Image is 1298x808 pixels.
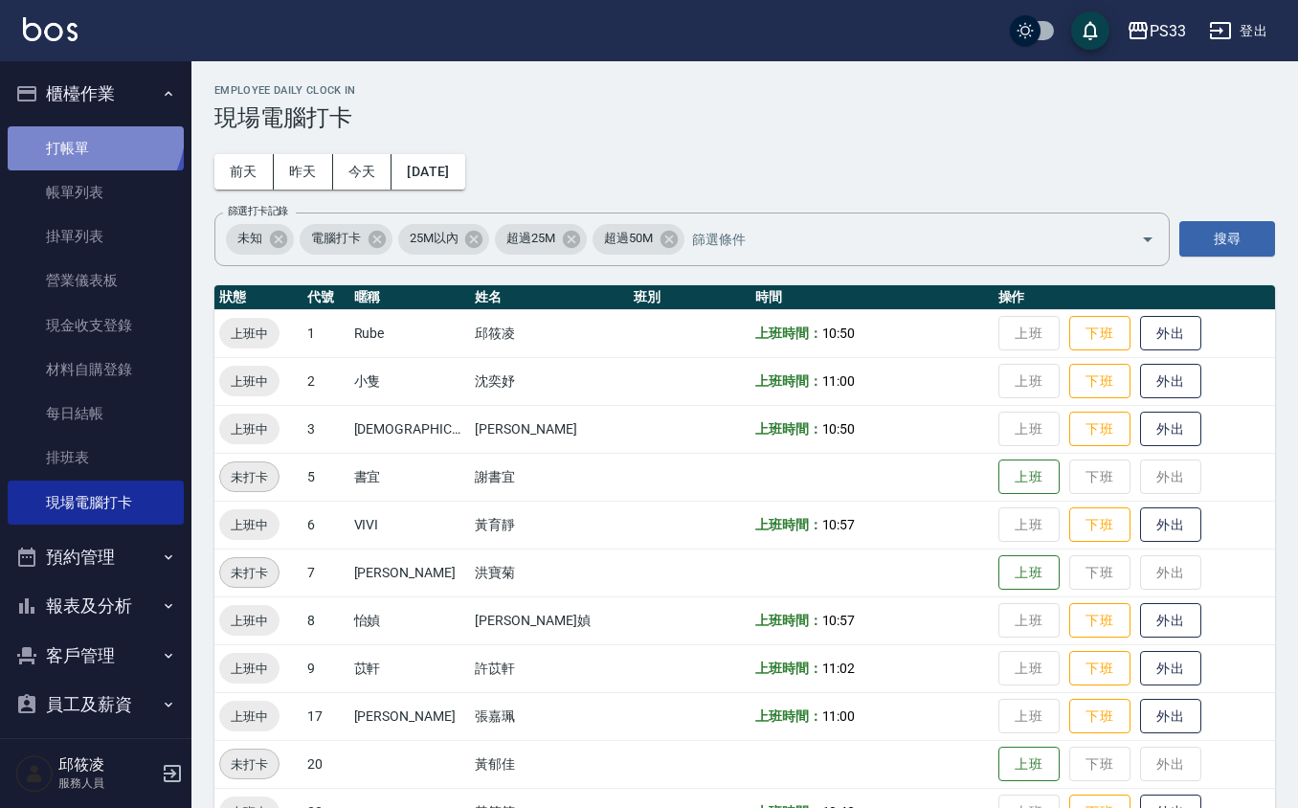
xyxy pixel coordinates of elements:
a: 帳單列表 [8,170,184,214]
div: 電腦打卡 [300,224,392,255]
span: 上班中 [219,611,280,631]
td: [PERSON_NAME] [470,405,628,453]
span: 未打卡 [220,754,279,774]
div: 超過25M [495,224,587,255]
button: 外出 [1140,412,1201,447]
td: 小隻 [349,357,471,405]
a: 打帳單 [8,126,184,170]
td: [PERSON_NAME]媜 [470,596,628,644]
td: 黃郁佳 [470,740,628,788]
button: [DATE] [392,154,464,190]
th: 班別 [629,285,750,310]
td: 怡媜 [349,596,471,644]
button: 下班 [1069,316,1130,351]
td: 張嘉珮 [470,692,628,740]
a: 材料自購登錄 [8,348,184,392]
button: 櫃檯作業 [8,69,184,119]
span: 10:50 [822,421,856,437]
button: 今天 [333,154,392,190]
h3: 現場電腦打卡 [214,104,1275,131]
button: 外出 [1140,699,1201,734]
th: 狀態 [214,285,302,310]
button: 外出 [1140,603,1201,639]
td: 8 [302,596,348,644]
td: [PERSON_NAME] [349,692,471,740]
td: [DEMOGRAPHIC_DATA][PERSON_NAME] [349,405,471,453]
span: 10:57 [822,517,856,532]
th: 姓名 [470,285,628,310]
b: 上班時間： [755,373,822,389]
div: 超過50M [593,224,684,255]
button: 下班 [1069,603,1130,639]
span: 11:00 [822,708,856,724]
button: 昨天 [274,154,333,190]
span: 未打卡 [220,467,279,487]
span: 上班中 [219,419,280,439]
b: 上班時間： [755,661,822,676]
div: 未知 [226,224,294,255]
label: 篩選打卡記錄 [228,204,288,218]
td: 謝書宜 [470,453,628,501]
span: 上班中 [219,707,280,727]
td: 沈奕妤 [470,357,628,405]
button: 下班 [1069,507,1130,543]
td: 1 [302,309,348,357]
td: 黃育靜 [470,501,628,549]
span: 超過25M [495,229,567,248]
h2: Employee Daily Clock In [214,84,1275,97]
button: Open [1132,224,1163,255]
h5: 邱筱凌 [58,755,156,774]
span: 電腦打卡 [300,229,372,248]
td: 9 [302,644,348,692]
img: Person [15,754,54,793]
td: VIVI [349,501,471,549]
button: 客戶管理 [8,631,184,681]
b: 上班時間： [755,421,822,437]
td: 20 [302,740,348,788]
button: 員工及薪資 [8,680,184,729]
button: 上班 [998,460,1060,495]
button: save [1071,11,1109,50]
a: 掛單列表 [8,214,184,258]
button: 下班 [1069,412,1130,447]
span: 25M以內 [398,229,470,248]
button: 下班 [1069,364,1130,399]
button: 外出 [1140,364,1201,399]
span: 上班中 [219,515,280,535]
span: 11:00 [822,373,856,389]
a: 現場電腦打卡 [8,481,184,525]
td: 許苡軒 [470,644,628,692]
button: 上班 [998,747,1060,782]
p: 服務人員 [58,774,156,792]
button: 前天 [214,154,274,190]
div: PS33 [1150,19,1186,43]
td: Rube [349,309,471,357]
span: 10:57 [822,613,856,628]
button: 預約管理 [8,532,184,582]
b: 上班時間： [755,613,822,628]
th: 代號 [302,285,348,310]
button: 登出 [1201,13,1275,49]
td: 2 [302,357,348,405]
button: 上班 [998,555,1060,591]
button: 外出 [1140,651,1201,686]
td: 6 [302,501,348,549]
td: 書宜 [349,453,471,501]
td: 邱筱凌 [470,309,628,357]
span: 上班中 [219,324,280,344]
td: 7 [302,549,348,596]
div: 25M以內 [398,224,490,255]
span: 上班中 [219,659,280,679]
td: 17 [302,692,348,740]
button: 下班 [1069,699,1130,734]
span: 未打卡 [220,563,279,583]
td: 5 [302,453,348,501]
button: PS33 [1119,11,1194,51]
span: 10:50 [822,325,856,341]
span: 11:02 [822,661,856,676]
th: 暱稱 [349,285,471,310]
td: 3 [302,405,348,453]
td: [PERSON_NAME] [349,549,471,596]
input: 篩選條件 [687,222,1108,256]
span: 上班中 [219,371,280,392]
